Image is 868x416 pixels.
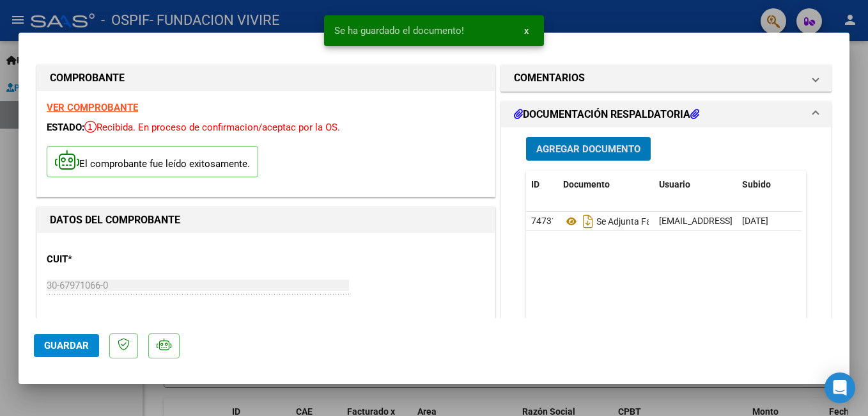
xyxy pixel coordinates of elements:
p: El comprobante fue leído exitosamente. [47,146,258,177]
span: Agregar Documento [536,143,640,155]
span: 74731 [531,216,557,226]
datatable-header-cell: ID [526,171,558,198]
datatable-header-cell: Acción [801,171,865,198]
span: ESTADO: [47,122,84,133]
h1: DOCUMENTACIÓN RESPALDATORIA [514,107,699,122]
button: Agregar Documento [526,137,651,161]
datatable-header-cell: Documento [558,171,654,198]
span: Documento [563,179,610,189]
span: Guardar [44,340,89,351]
div: Open Intercom Messenger [825,372,855,403]
datatable-header-cell: Subido [737,171,801,198]
datatable-header-cell: Usuario [654,171,737,198]
strong: COMPROBANTE [50,72,125,84]
span: Subido [742,179,771,189]
span: ID [531,179,539,189]
mat-expansion-panel-header: DOCUMENTACIÓN RESPALDATORIA [501,102,831,127]
span: x [524,25,529,36]
span: Recibida. En proceso de confirmacion/aceptac por la OS. [84,122,340,133]
button: Guardar [34,334,99,357]
strong: DATOS DEL COMPROBANTE [50,214,180,226]
span: Se ha guardado el documento! [334,24,464,37]
div: DOCUMENTACIÓN RESPALDATORIA [501,127,831,393]
p: CUIT [47,252,178,267]
span: Usuario [659,179,690,189]
h1: COMENTARIOS [514,70,585,86]
span: ANALISIS PRESTADOR [47,318,144,330]
i: Descargar documento [580,211,596,232]
mat-expansion-panel-header: COMENTARIOS [501,65,831,91]
span: [DATE] [742,216,768,226]
button: x [514,19,539,42]
a: VER COMPROBANTE [47,102,138,113]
